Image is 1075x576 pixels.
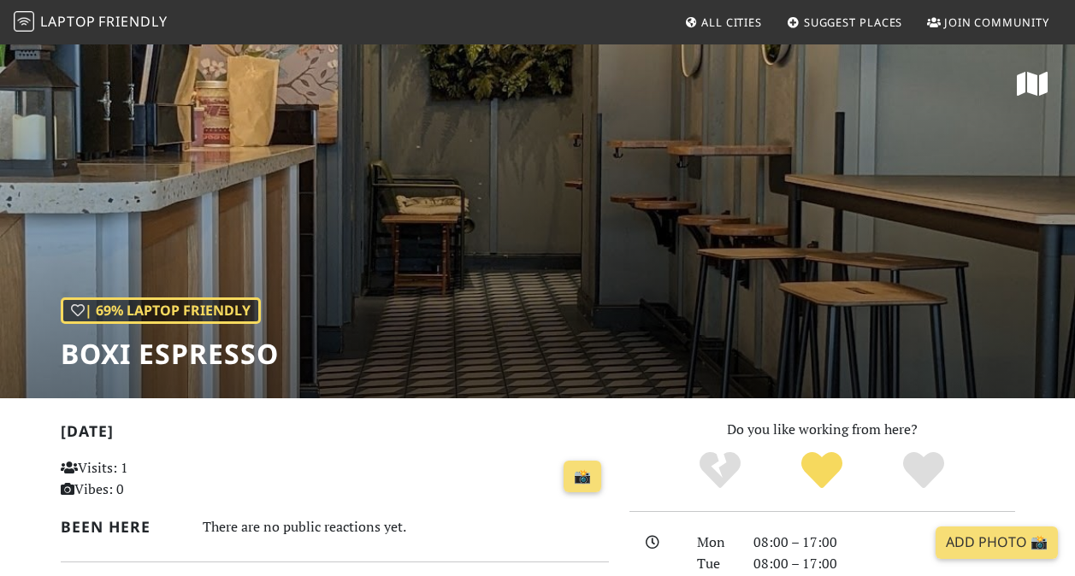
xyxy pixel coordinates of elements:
[920,7,1056,38] a: Join Community
[677,7,769,38] a: All Cities
[61,518,182,536] h2: Been here
[61,457,230,501] p: Visits: 1 Vibes: 0
[687,532,743,554] div: Mon
[98,12,167,31] span: Friendly
[40,12,96,31] span: Laptop
[61,422,609,447] h2: [DATE]
[771,450,873,492] div: Yes
[743,553,1025,575] div: 08:00 – 17:00
[944,15,1049,30] span: Join Community
[743,532,1025,554] div: 08:00 – 17:00
[203,514,609,539] div: There are no public reactions yet.
[629,419,1015,441] p: Do you like working from here?
[564,461,601,493] a: 📸
[687,553,743,575] div: Tue
[804,15,903,30] span: Suggest Places
[936,526,1058,559] a: Add Photo 📸
[14,8,168,38] a: LaptopFriendly LaptopFriendly
[872,450,974,492] div: Definitely!
[61,338,279,370] h1: Boxi Espresso
[14,11,34,32] img: LaptopFriendly
[670,450,771,492] div: No
[780,7,910,38] a: Suggest Places
[61,297,261,325] div: | 69% Laptop Friendly
[701,15,762,30] span: All Cities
